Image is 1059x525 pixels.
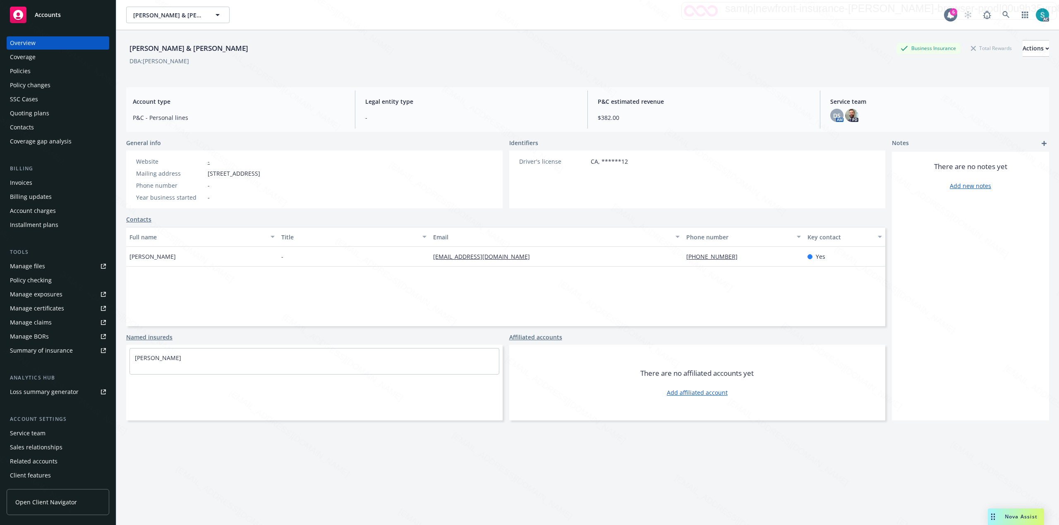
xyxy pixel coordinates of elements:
[833,111,841,120] span: DS
[133,97,345,106] span: Account type
[7,64,109,78] a: Policies
[136,181,204,190] div: Phone number
[278,227,430,247] button: Title
[10,441,62,454] div: Sales relationships
[430,227,683,247] button: Email
[816,252,825,261] span: Yes
[7,316,109,329] a: Manage claims
[15,498,77,506] span: Open Client Navigator
[7,248,109,256] div: Tools
[10,135,72,148] div: Coverage gap analysis
[7,36,109,50] a: Overview
[136,157,204,166] div: Website
[136,169,204,178] div: Mailing address
[10,274,52,287] div: Policy checking
[136,193,204,202] div: Year business started
[7,218,109,231] a: Installment plans
[10,107,49,120] div: Quoting plans
[281,233,417,241] div: Title
[7,135,109,148] a: Coverage gap analysis
[10,455,58,468] div: Related accounts
[1023,41,1049,56] div: Actions
[7,302,109,315] a: Manage certificates
[934,162,1007,172] span: There are no notes yet
[7,107,109,120] a: Quoting plans
[830,97,1042,106] span: Service team
[433,253,537,260] a: [EMAIL_ADDRESS][DOMAIN_NAME]
[7,93,109,106] a: SSC Cases
[7,415,109,423] div: Account settings
[129,252,176,261] span: [PERSON_NAME]
[133,11,205,19] span: [PERSON_NAME] & [PERSON_NAME]
[10,204,56,217] div: Account charges
[7,385,109,399] a: Loss summary generator
[807,233,873,241] div: Key contact
[126,333,173,341] a: Named insureds
[667,388,728,397] a: Add affiliated account
[7,176,109,189] a: Invoices
[135,354,181,362] a: [PERSON_NAME]
[10,316,52,329] div: Manage claims
[988,508,998,525] div: Drag to move
[7,79,109,92] a: Policy changes
[10,385,79,399] div: Loss summary generator
[7,330,109,343] a: Manage BORs
[10,36,36,50] div: Overview
[126,227,278,247] button: Full name
[683,227,805,247] button: Phone number
[208,193,210,202] span: -
[998,7,1014,23] a: Search
[7,288,109,301] a: Manage exposures
[7,469,109,482] a: Client features
[896,43,960,53] div: Business Insurance
[7,204,109,217] a: Account charges
[7,190,109,203] a: Billing updates
[892,138,909,148] span: Notes
[7,455,109,468] a: Related accounts
[129,233,266,241] div: Full name
[7,274,109,287] a: Policy checking
[35,12,61,18] span: Accounts
[10,302,64,315] div: Manage certificates
[133,113,345,122] span: P&C - Personal lines
[208,181,210,190] span: -
[509,138,538,147] span: Identifiers
[10,64,31,78] div: Policies
[10,176,32,189] div: Invoices
[10,93,38,106] div: SSC Cases
[598,97,810,106] span: P&C estimated revenue
[509,333,562,341] a: Affiliated accounts
[950,181,991,190] a: Add new notes
[1005,513,1037,520] span: Nova Assist
[10,427,46,440] div: Service team
[208,169,260,178] span: [STREET_ADDRESS]
[126,7,230,23] button: [PERSON_NAME] & [PERSON_NAME]
[7,427,109,440] a: Service team
[10,330,49,343] div: Manage BORs
[7,441,109,454] a: Sales relationships
[960,7,976,23] a: Start snowing
[126,138,161,147] span: General info
[10,344,73,357] div: Summary of insurance
[979,7,995,23] a: Report a Bug
[845,109,858,122] img: photo
[1036,8,1049,21] img: photo
[10,260,45,273] div: Manage files
[686,233,792,241] div: Phone number
[7,344,109,357] a: Summary of insurance
[365,97,577,106] span: Legal entity type
[640,368,754,378] span: There are no affiliated accounts yet
[7,260,109,273] a: Manage files
[967,43,1016,53] div: Total Rewards
[10,218,58,231] div: Installment plans
[686,253,744,260] a: [PHONE_NUMBER]
[10,469,51,482] div: Client features
[126,215,151,224] a: Contacts
[7,50,109,64] a: Coverage
[129,57,189,65] div: DBA: [PERSON_NAME]
[10,288,62,301] div: Manage exposures
[7,374,109,382] div: Analytics hub
[7,121,109,134] a: Contacts
[10,79,50,92] div: Policy changes
[208,157,210,165] a: -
